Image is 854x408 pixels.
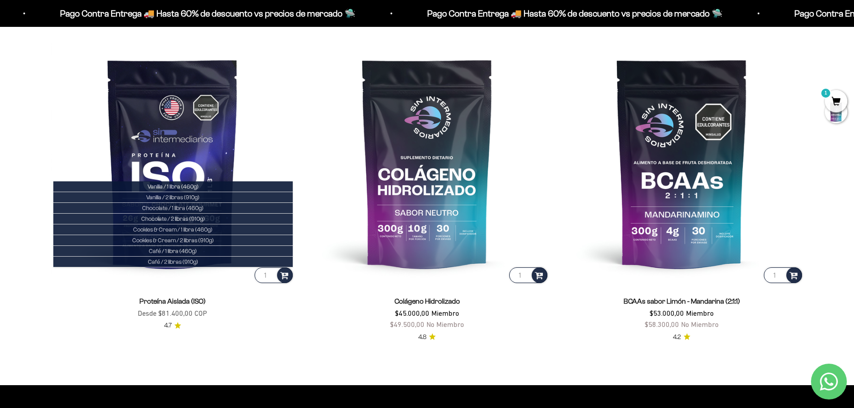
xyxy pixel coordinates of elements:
[673,332,681,342] span: 4.2
[431,309,459,317] span: Miembro
[281,6,576,21] p: Pago Contra Entrega 🚚 Hasta 60% de descuento vs precios de mercado 🛸
[395,309,429,317] span: $45.000,00
[147,183,199,190] span: Vanilla / 1 libra (460g)
[390,320,425,328] span: $49.500,00
[132,237,214,244] span: Cookies & Cream / 2 libras (910g)
[820,88,831,99] mark: 1
[394,297,460,305] a: Colágeno Hidrolizado
[148,258,198,265] span: Café / 2 libras (910g)
[650,309,684,317] span: $53.000,00
[673,332,690,342] a: 4.24.2 de 5.0 estrellas
[686,309,714,317] span: Miembro
[645,320,679,328] span: $58.300,00
[825,97,847,107] a: 1
[141,215,205,222] span: Chocolate / 2 libras (910g)
[142,205,204,211] span: Chocolate / 1 libra (460g)
[138,308,207,319] sale-price: Desde $81.400,00 COP
[624,297,740,305] a: BCAAs sabor Limón - Mandarina (2:1:1)
[681,320,719,328] span: No Miembro
[133,226,212,233] span: Cookies & Cream / 1 libra (460g)
[418,332,436,342] a: 4.84.8 de 5.0 estrellas
[426,320,464,328] span: No Miembro
[164,321,172,331] span: 4.7
[149,248,197,254] span: Café / 1 libra (460g)
[164,321,181,331] a: 4.74.7 de 5.0 estrellas
[139,297,206,305] a: Proteína Aislada (ISO)
[146,194,199,201] span: Vanilla / 2 libras (910g)
[418,332,426,342] span: 4.8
